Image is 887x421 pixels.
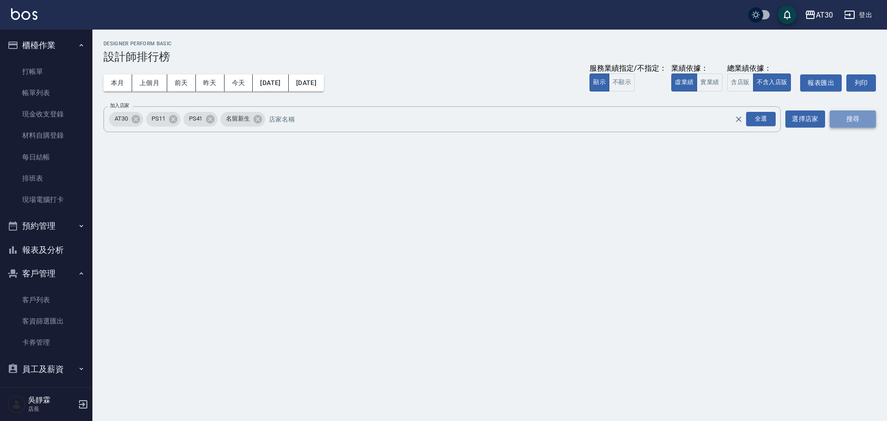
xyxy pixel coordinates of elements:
[109,112,143,127] div: AT30
[167,74,196,92] button: 前天
[146,114,171,123] span: PS11
[4,381,89,405] button: 商品管理
[289,74,324,92] button: [DATE]
[785,110,825,128] button: 選擇店家
[183,112,218,127] div: PS41
[746,112,776,126] div: 全選
[4,238,89,262] button: 報表及分析
[220,114,255,123] span: 名留新生
[196,74,225,92] button: 昨天
[846,74,876,92] button: 列印
[589,64,667,73] div: 服務業績指定/不指定：
[253,74,288,92] button: [DATE]
[4,262,89,286] button: 客戶管理
[4,33,89,57] button: 櫃檯作業
[7,395,26,414] img: Person
[4,357,89,381] button: 員工及薪資
[727,73,753,92] button: 含店販
[146,112,181,127] div: PS11
[4,146,89,168] a: 每日結帳
[727,64,796,73] div: 總業績依據：
[110,102,129,109] label: 加入店家
[589,73,609,92] button: 顯示
[801,6,837,24] button: AT30
[4,289,89,311] a: 客戶列表
[671,73,697,92] button: 虛業績
[816,9,833,21] div: AT30
[132,74,167,92] button: 上個月
[11,8,37,20] img: Logo
[220,112,265,127] div: 名留新生
[800,74,842,92] button: 報表匯出
[4,332,89,353] a: 卡券管理
[609,73,635,92] button: 不顯示
[4,168,89,189] a: 排班表
[103,74,132,92] button: 本月
[4,214,89,238] button: 預約管理
[671,64,723,73] div: 業績依據：
[840,6,876,24] button: 登出
[225,74,253,92] button: 今天
[830,110,876,128] button: 搜尋
[103,41,876,47] h2: Designer Perform Basic
[744,110,778,128] button: Open
[778,6,796,24] button: save
[267,111,751,127] input: 店家名稱
[183,114,208,123] span: PS41
[28,405,75,413] p: 店長
[753,73,791,92] button: 不含入店販
[4,61,89,82] a: 打帳單
[4,104,89,125] a: 現金收支登錄
[4,125,89,146] a: 材料自購登錄
[109,114,134,123] span: AT30
[697,73,723,92] button: 實業績
[28,396,75,405] h5: 吳靜霖
[103,50,876,63] h3: 設計師排行榜
[4,189,89,210] a: 現場電腦打卡
[732,113,745,126] button: Clear
[4,311,89,332] a: 客資篩選匯出
[4,82,89,104] a: 帳單列表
